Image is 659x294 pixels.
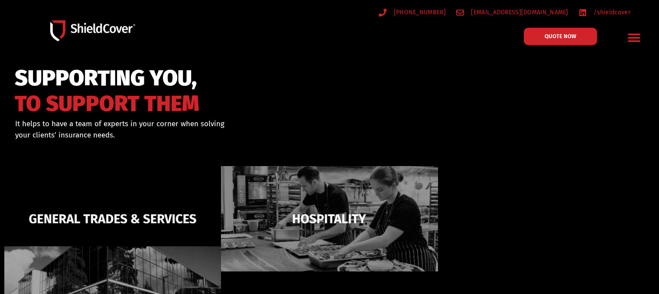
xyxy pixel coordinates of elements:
[579,7,630,18] a: /shieldcover
[591,7,630,18] span: /shieldcover
[545,33,576,39] span: QUOTE NOW
[15,118,371,140] div: It helps to have a team of experts in your corner when solving
[379,7,446,18] a: [PHONE_NUMBER]
[50,20,135,41] img: Shield-Cover-Underwriting-Australia-logo-full
[15,130,371,141] p: your clients’ insurance needs.
[524,28,597,45] a: QUOTE NOW
[624,27,644,48] div: Menu Toggle
[456,7,568,18] a: [EMAIL_ADDRESS][DOMAIN_NAME]
[15,69,199,87] span: SUPPORTING YOU,
[392,7,446,18] span: [PHONE_NUMBER]
[469,7,568,18] span: [EMAIL_ADDRESS][DOMAIN_NAME]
